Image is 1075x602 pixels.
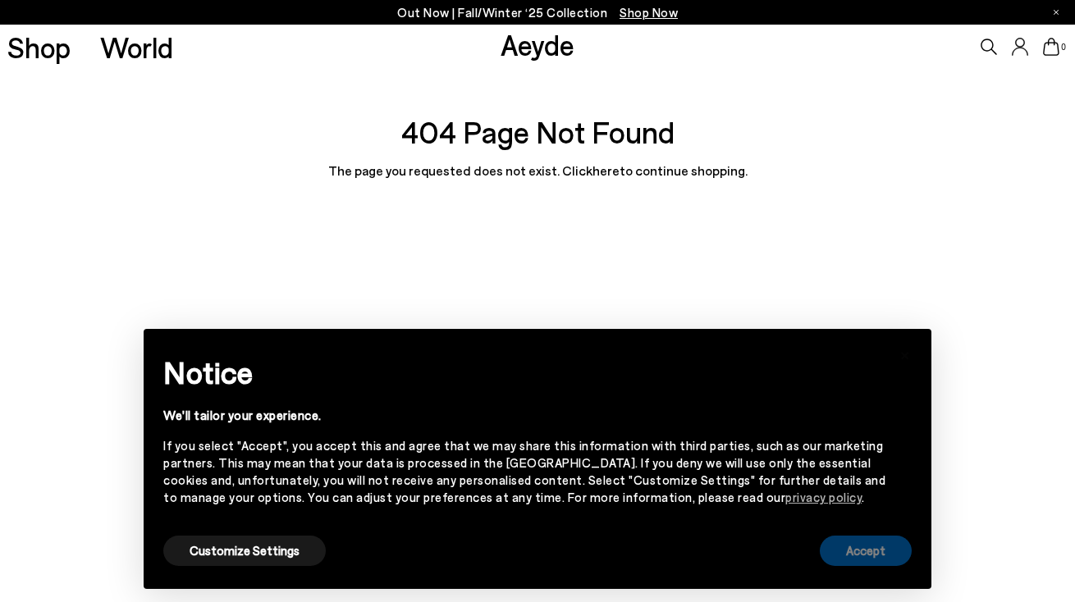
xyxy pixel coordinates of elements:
[885,334,925,373] button: Close this notice
[820,536,912,566] button: Accept
[1059,43,1068,52] span: 0
[899,341,911,365] span: ×
[163,437,885,506] div: If you select "Accept", you accept this and agree that we may share this information with third p...
[163,351,885,394] h2: Notice
[100,33,173,62] a: World
[290,160,786,181] p: The page you requested does not exist. Click to continue shopping.
[290,111,786,153] h2: 404 Page Not Found
[163,407,885,424] div: We'll tailor your experience.
[620,5,678,20] span: Navigate to /collections/new-in
[1043,38,1059,56] a: 0
[7,33,71,62] a: Shop
[785,490,862,504] a: privacy policy
[501,27,574,62] a: Aeyde
[397,2,678,23] p: Out Now | Fall/Winter ‘25 Collection
[592,162,620,178] a: here
[163,536,326,566] button: Customize Settings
